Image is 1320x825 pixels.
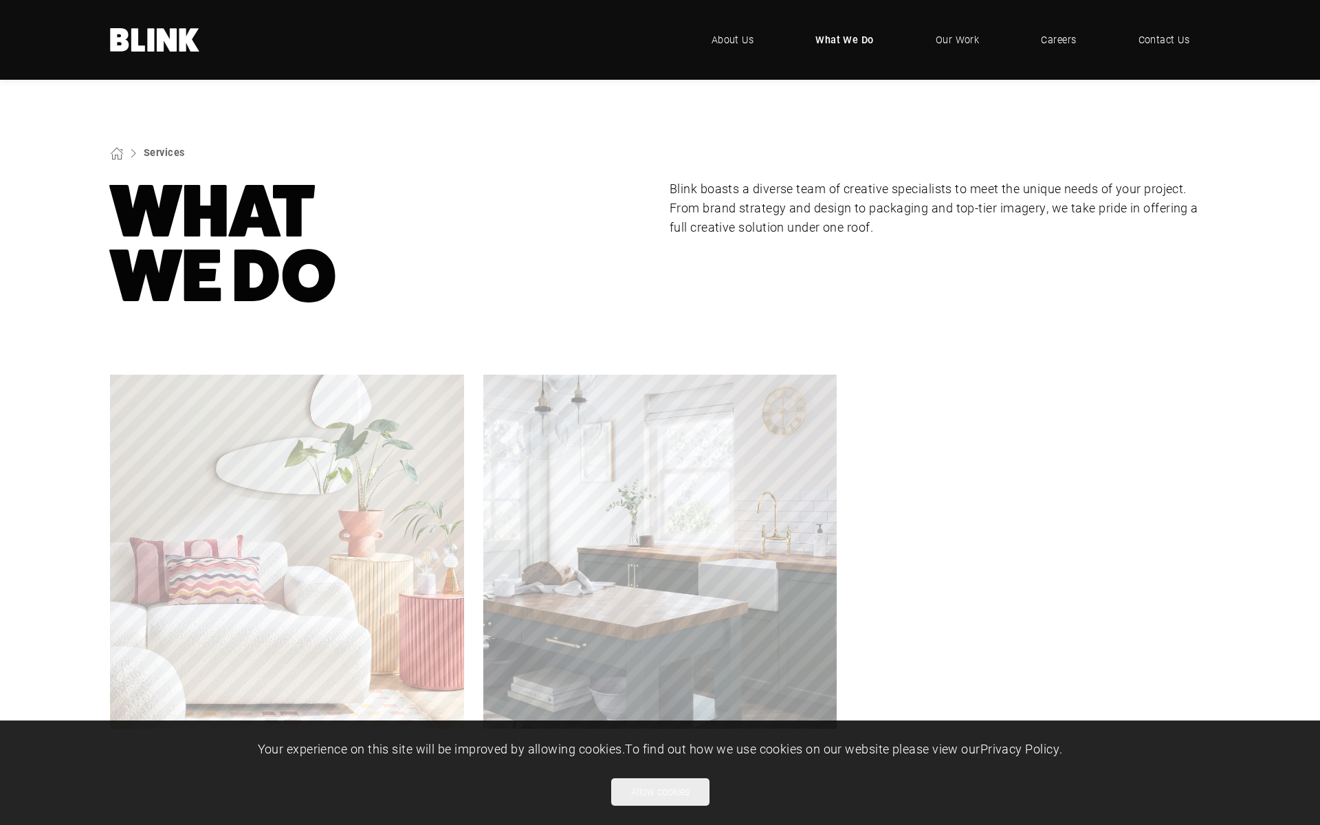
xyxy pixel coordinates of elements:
[691,19,775,60] a: About Us
[110,179,650,309] h1: What
[1138,32,1190,47] span: Contact Us
[795,19,894,60] a: What We Do
[611,778,709,806] button: Allow cookies
[258,740,1063,757] span: Your experience on this site will be improved by allowing cookies. To find out how we use cookies...
[144,146,185,159] a: Services
[980,740,1059,757] a: Privacy Policy
[670,179,1210,237] p: Blink boasts a diverse team of creative specialists to meet the unique needs of your project. Fro...
[110,28,199,52] a: Home
[815,32,874,47] span: What We Do
[110,28,199,52] img: Hello, We are Blink
[712,32,754,47] span: About Us
[483,375,837,729] a: Harnessing CGI to tell unique visual stories, our skilled CGI team build accurate 3D models and t...
[110,375,464,729] a: Covering all aspects of commercial photography and video, our experienced Photography and Video T...
[1118,19,1211,60] a: Contact Us
[936,32,980,47] span: Our Work
[915,19,1000,60] a: Our Work
[110,234,337,318] nobr: We Do
[1020,19,1097,60] a: Careers
[1041,32,1076,47] span: Careers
